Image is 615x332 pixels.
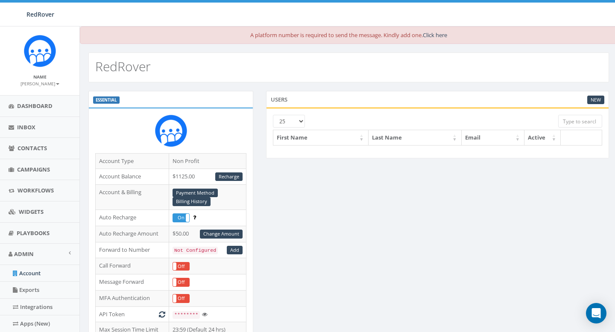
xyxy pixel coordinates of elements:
td: API Token [96,306,169,322]
td: Account & Billing [96,185,169,210]
div: Open Intercom Messenger [586,303,606,323]
small: Name [33,74,47,80]
div: OnOff [173,294,190,303]
a: [PERSON_NAME] [20,79,59,87]
div: OnOff [173,278,190,287]
a: Recharge [215,172,243,181]
th: First Name [273,130,368,145]
td: $50.00 [169,226,246,242]
td: Account Type [96,154,169,169]
h2: RedRover [95,59,151,73]
span: Playbooks [17,229,50,237]
span: Campaigns [17,166,50,173]
div: Users [266,91,609,108]
a: Add [227,246,243,255]
span: Dashboard [17,102,53,110]
span: RedRover [26,10,54,18]
img: Rally_Corp_Icon.png [155,115,187,147]
td: Call Forward [96,258,169,274]
a: Change Amount [200,230,243,239]
div: OnOff [173,213,190,222]
i: Generate New Token [159,312,165,317]
span: Contacts [18,144,47,152]
div: OnOff [173,262,190,271]
th: Email [462,130,524,145]
span: Inbox [17,123,35,131]
a: Click here [423,31,447,39]
label: On [173,214,189,222]
td: Auto Recharge [96,210,169,226]
td: MFA Authentication [96,290,169,306]
td: Forward to Number [96,242,169,258]
label: Off [173,278,189,286]
label: ESSENTIAL [93,96,120,104]
td: Message Forward [96,274,169,291]
th: Active [524,130,561,145]
a: Billing History [173,197,211,206]
td: Account Balance [96,169,169,185]
img: Rally_Corp_Icon.png [24,35,56,67]
span: Workflows [18,186,54,194]
td: $1125.00 [169,169,246,185]
td: Auto Recharge Amount [96,226,169,242]
td: Non Profit [169,154,246,169]
label: Off [173,294,189,303]
small: [PERSON_NAME] [20,81,59,87]
a: New [587,96,604,105]
span: Widgets [19,208,44,216]
input: Type to search [558,115,602,128]
span: Enable to prevent campaign failure. [193,213,196,221]
span: Admin [14,250,34,258]
label: Off [173,262,189,271]
code: Not Configured [173,247,218,254]
th: Last Name [369,130,462,145]
a: Payment Method [173,189,218,198]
